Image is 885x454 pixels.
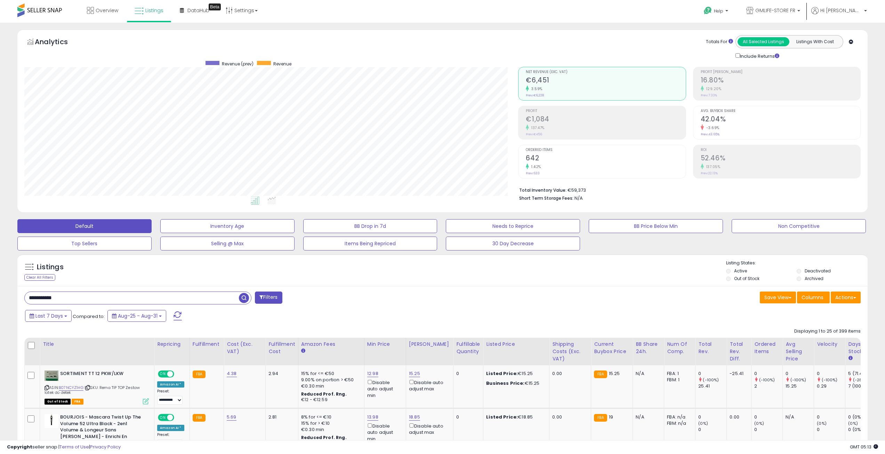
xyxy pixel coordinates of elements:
[552,371,586,377] div: 0.00
[594,341,630,355] div: Current Buybox Price
[45,385,140,395] span: | SKU: Rema TIP TOP Zestaw latek do detek
[786,383,814,389] div: 15.25
[701,154,860,164] h2: 52.46%
[268,341,295,355] div: Fulfillment Cost
[698,383,726,389] div: 25.41
[157,381,184,388] div: Amazon AI *
[701,132,719,136] small: Prev: 43.65%
[160,237,295,250] button: Selling @ Max
[848,414,876,420] div: 0 (0%)
[187,7,209,14] span: DataHub
[574,195,583,201] span: N/A
[805,276,823,281] label: Archived
[820,7,862,14] span: Hi [PERSON_NAME]
[446,219,580,233] button: Needs to Reprice
[667,420,690,427] div: FBM: n/a
[811,7,867,23] a: Hi [PERSON_NAME]
[701,76,860,86] h2: 16.80%
[227,370,237,377] a: 4.38
[60,371,145,379] b: SORTIMENT TT 12 PKW/LKW
[7,444,32,450] strong: Copyright
[526,148,685,152] span: Ordered Items
[701,70,860,74] span: Profit [PERSON_NAME]
[90,444,121,450] a: Privacy Policy
[526,171,540,175] small: Prev: 633
[636,371,659,377] div: N/A
[730,371,746,377] div: -25.41
[268,371,293,377] div: 2.94
[817,414,845,420] div: 0
[486,414,518,420] b: Listed Price:
[701,109,860,113] span: Avg. Buybox Share
[303,237,437,250] button: Items Being Repriced
[301,397,359,403] div: €12 - €12.59
[519,195,573,201] b: Short Term Storage Fees:
[529,164,541,169] small: 1.42%
[609,414,613,420] span: 19
[160,219,295,233] button: Inventory Age
[409,379,448,392] div: Disable auto adjust max
[301,383,359,389] div: €0.30 min
[636,341,661,355] div: BB Share 24h.
[157,389,184,405] div: Preset:
[703,377,719,383] small: (-100%)
[848,341,874,355] div: Days In Stock
[367,422,401,442] div: Disable auto adjust min
[367,414,378,421] a: 13.98
[526,70,685,74] span: Net Revenue (Exc. VAT)
[59,444,89,450] a: Terms of Use
[529,86,542,91] small: 3.59%
[25,310,72,322] button: Last 7 Days
[301,348,305,354] small: Amazon Fees.
[486,370,518,377] b: Listed Price:
[96,7,118,14] span: Overview
[43,341,151,348] div: Title
[790,377,806,383] small: (-100%)
[486,414,544,420] div: €18.85
[519,187,566,193] b: Total Inventory Value:
[35,37,81,48] h5: Analytics
[552,414,586,420] div: 0.00
[45,371,58,381] img: 41Sizz1+rzL._SL40_.jpg
[209,3,221,10] div: Tooltip anchor
[797,292,830,303] button: Columns
[526,132,542,136] small: Prev: €456
[526,109,685,113] span: Profit
[17,237,152,250] button: Top Sellers
[367,370,378,377] a: 12.98
[159,371,167,377] span: ON
[667,371,690,377] div: FBA: 1
[848,383,876,389] div: 7 (100%)
[667,377,690,383] div: FBM: 1
[848,427,876,433] div: 0 (0%)
[45,399,71,405] span: All listings that are currently out of stock and unavailable for purchase on Amazon
[301,391,347,397] b: Reduced Prof. Rng.
[73,313,105,320] span: Compared to:
[594,414,607,422] small: FBA
[789,37,841,46] button: Listings With Cost
[193,341,221,348] div: Fulfillment
[698,427,726,433] div: 0
[706,39,733,45] div: Totals For
[301,420,359,427] div: 15% for > €10
[817,341,842,348] div: Velocity
[157,425,184,431] div: Amazon AI *
[456,371,478,377] div: 0
[301,427,359,433] div: €0.30 min
[755,7,795,14] span: GMLIFE-STORE FR
[701,148,860,152] span: ROI
[714,8,723,14] span: Help
[850,444,878,450] span: 2025-09-8 05:13 GMT
[159,415,167,421] span: ON
[594,371,607,378] small: FBA
[701,171,718,175] small: Prev: 22.13%
[667,414,690,420] div: FBA: n/a
[794,328,861,335] div: Displaying 1 to 25 of 399 items
[7,444,121,451] div: seller snap | |
[704,125,719,130] small: -3.69%
[730,52,788,60] div: Include Returns
[45,371,149,404] div: ASIN:
[817,371,845,377] div: 0
[704,164,721,169] small: 137.05%
[698,421,708,426] small: (0%)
